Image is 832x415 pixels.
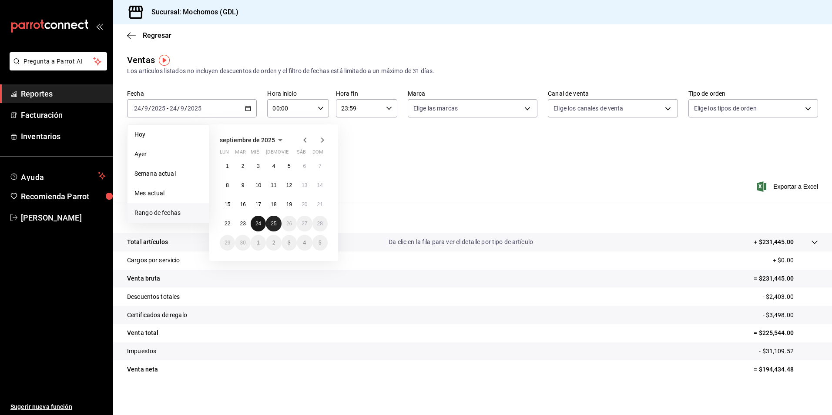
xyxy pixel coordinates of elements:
span: Elige los canales de venta [554,104,623,113]
button: 30 de septiembre de 2025 [235,235,250,251]
input: ---- [187,105,202,112]
abbr: 21 de septiembre de 2025 [317,201,323,207]
p: - $2,403.00 [763,292,818,301]
abbr: 19 de septiembre de 2025 [286,201,292,207]
input: -- [169,105,177,112]
span: / [148,105,151,112]
button: 2 de octubre de 2025 [266,235,281,251]
abbr: 5 de septiembre de 2025 [288,163,291,169]
button: 20 de septiembre de 2025 [297,197,312,212]
input: -- [144,105,148,112]
span: Reportes [21,88,106,100]
button: 4 de septiembre de 2025 [266,158,281,174]
span: Ayuda [21,171,94,181]
button: 1 de octubre de 2025 [251,235,266,251]
abbr: martes [235,149,245,158]
button: 19 de septiembre de 2025 [282,197,297,212]
a: Pregunta a Parrot AI [6,63,107,72]
abbr: 18 de septiembre de 2025 [271,201,276,207]
p: Venta total [127,328,158,338]
button: Regresar [127,31,171,40]
abbr: 25 de septiembre de 2025 [271,221,276,227]
p: = $225,544.00 [754,328,818,338]
label: Fecha [127,90,257,97]
span: Elige los tipos de orden [694,104,757,113]
button: septiembre de 2025 [220,135,285,145]
button: 23 de septiembre de 2025 [235,216,250,231]
abbr: 29 de septiembre de 2025 [225,240,230,246]
span: Recomienda Parrot [21,191,106,202]
abbr: 12 de septiembre de 2025 [286,182,292,188]
abbr: 6 de septiembre de 2025 [303,163,306,169]
abbr: 4 de octubre de 2025 [303,240,306,246]
button: 15 de septiembre de 2025 [220,197,235,212]
button: 21 de septiembre de 2025 [312,197,328,212]
button: 14 de septiembre de 2025 [312,177,328,193]
button: 10 de septiembre de 2025 [251,177,266,193]
span: / [141,105,144,112]
p: - $3,498.00 [763,311,818,320]
p: + $0.00 [773,256,818,265]
p: = $231,445.00 [754,274,818,283]
button: Exportar a Excel [758,181,818,192]
button: open_drawer_menu [96,23,103,30]
abbr: 14 de septiembre de 2025 [317,182,323,188]
button: 4 de octubre de 2025 [297,235,312,251]
img: Tooltip marker [159,55,170,66]
input: -- [180,105,185,112]
abbr: jueves [266,149,317,158]
abbr: 30 de septiembre de 2025 [240,240,245,246]
span: Elige las marcas [413,104,458,113]
div: Ventas [127,54,155,67]
abbr: 22 de septiembre de 2025 [225,221,230,227]
input: -- [134,105,141,112]
abbr: 7 de septiembre de 2025 [319,163,322,169]
abbr: 28 de septiembre de 2025 [317,221,323,227]
span: Mes actual [134,189,202,198]
abbr: 5 de octubre de 2025 [319,240,322,246]
abbr: viernes [282,149,289,158]
span: Regresar [143,31,171,40]
span: [PERSON_NAME] [21,212,106,224]
span: / [185,105,187,112]
abbr: 10 de septiembre de 2025 [255,182,261,188]
button: 28 de septiembre de 2025 [312,216,328,231]
p: Resumen [127,212,818,223]
button: 6 de septiembre de 2025 [297,158,312,174]
abbr: 17 de septiembre de 2025 [255,201,261,207]
abbr: 2 de septiembre de 2025 [242,163,245,169]
p: Venta neta [127,365,158,374]
input: ---- [151,105,166,112]
button: Pregunta a Parrot AI [10,52,107,70]
span: Ayer [134,150,202,159]
button: 26 de septiembre de 2025 [282,216,297,231]
abbr: 27 de septiembre de 2025 [302,221,307,227]
p: + $231,445.00 [754,238,794,247]
button: 16 de septiembre de 2025 [235,197,250,212]
p: Impuestos [127,347,156,356]
abbr: 11 de septiembre de 2025 [271,182,276,188]
abbr: 4 de septiembre de 2025 [272,163,275,169]
span: Inventarios [21,131,106,142]
span: septiembre de 2025 [220,137,275,144]
p: Da clic en la fila para ver el detalle por tipo de artículo [389,238,533,247]
span: Rango de fechas [134,208,202,218]
label: Tipo de orden [688,90,818,97]
abbr: 15 de septiembre de 2025 [225,201,230,207]
button: 24 de septiembre de 2025 [251,216,266,231]
abbr: lunes [220,149,229,158]
abbr: 2 de octubre de 2025 [272,240,275,246]
button: 17 de septiembre de 2025 [251,197,266,212]
abbr: 3 de septiembre de 2025 [257,163,260,169]
button: 8 de septiembre de 2025 [220,177,235,193]
abbr: sábado [297,149,306,158]
abbr: 24 de septiembre de 2025 [255,221,261,227]
button: 3 de octubre de 2025 [282,235,297,251]
p: Venta bruta [127,274,160,283]
abbr: miércoles [251,149,259,158]
button: 5 de octubre de 2025 [312,235,328,251]
p: Cargos por servicio [127,256,180,265]
span: Sugerir nueva función [10,402,106,412]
